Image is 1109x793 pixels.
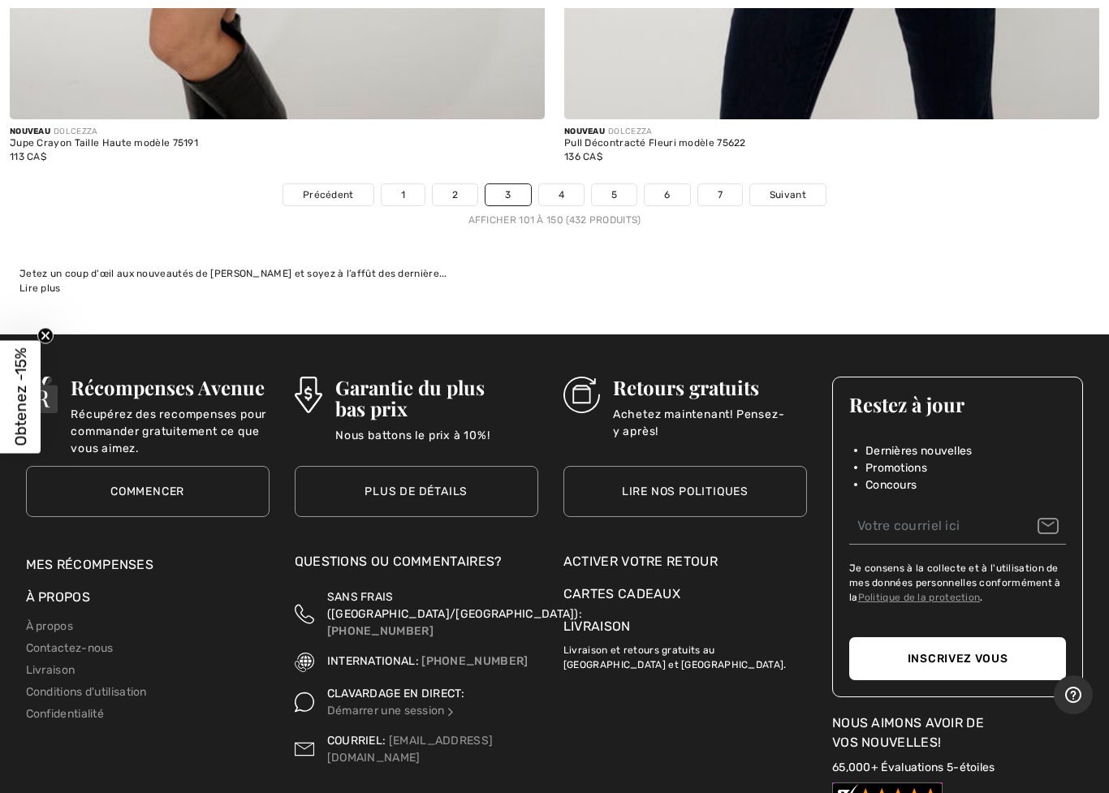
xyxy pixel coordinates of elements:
div: DOLCEZZA [10,126,198,138]
span: COURRIEL: [327,734,386,748]
p: Nous battons le prix à 10%! [335,427,538,459]
div: Jetez un coup d'œil aux nouveautés de [PERSON_NAME] et soyez à l’affût des dernière... [19,266,1090,281]
a: Livraison [26,663,76,677]
img: Contact us [295,732,314,766]
img: International [295,653,314,672]
img: Clavardage en direct [445,706,456,718]
span: CLAVARDAGE EN DIRECT: [327,687,464,700]
span: INTERNATIONAL: [327,654,419,668]
span: Précédent [303,187,354,202]
a: 5 [592,184,636,205]
a: Précédent [283,184,373,205]
a: Politique de la protection [858,592,981,603]
div: À propos [26,588,270,615]
label: Je consens à la collecte et à l'utilisation de mes données personnelles conformément à la . [849,561,1067,605]
img: Récompenses Avenue [26,377,58,413]
a: Livraison [563,618,631,634]
h3: Restez à jour [849,394,1067,415]
a: Cartes Cadeaux [563,584,807,604]
p: Achetez maintenant! Pensez-y après! [613,406,807,438]
a: [PHONE_NUMBER] [421,654,528,668]
a: À propos [26,619,73,633]
a: 65,000+ Évaluations 5-étoiles [832,761,995,774]
a: 1 [382,184,425,205]
span: 113 CA$ [10,151,46,162]
input: Votre courriel ici [849,508,1067,545]
div: Jupe Crayon Taille Haute modèle 75191 [10,138,198,149]
a: 7 [698,184,742,205]
span: Obtenez -15% [11,347,30,446]
a: Mes récompenses [26,557,154,572]
img: Garantie du plus bas prix [295,377,322,413]
div: Nous aimons avoir de vos nouvelles! [832,713,1084,752]
a: Lire nos politiques [563,466,807,517]
button: Inscrivez vous [849,637,1067,680]
h3: Récompenses Avenue [71,377,269,398]
span: Promotions [865,459,927,476]
span: Nouveau [10,127,50,136]
span: 136 CA$ [564,151,602,162]
button: Close teaser [37,327,54,343]
span: Dernières nouvelles [865,442,973,459]
div: Questions ou commentaires? [295,552,538,580]
div: DOLCEZZA [564,126,746,138]
p: Livraison et retours gratuits au [GEOGRAPHIC_DATA] et [GEOGRAPHIC_DATA]. [563,636,807,672]
a: 2 [433,184,477,205]
h3: Retours gratuits [613,377,807,398]
h3: Garantie du plus bas prix [335,377,538,419]
span: Concours [865,476,917,493]
span: Suivant [770,187,806,202]
img: Retours gratuits [563,377,600,413]
div: Pull Décontracté Fleuri modèle 75622 [564,138,746,149]
iframe: Ouvre un widget dans lequel vous pouvez trouver plus d’informations [1054,675,1093,716]
span: Lire plus [19,282,61,294]
a: Confidentialité [26,707,105,721]
img: Sans Frais (Canada/EU) [295,588,314,640]
a: Contactez-nous [26,641,114,655]
a: Commencer [26,466,270,517]
a: [EMAIL_ADDRESS][DOMAIN_NAME] [327,734,494,765]
p: Récupérez des recompenses pour commander gratuitement ce que vous aimez. [71,406,269,438]
span: SANS FRAIS ([GEOGRAPHIC_DATA]/[GEOGRAPHIC_DATA]): [327,590,582,621]
a: 3 [485,184,530,205]
a: [PHONE_NUMBER] [327,624,434,638]
img: Clavardage en direct [295,685,314,719]
a: Plus de détails [295,466,538,517]
a: Suivant [750,184,826,205]
a: Activer votre retour [563,552,807,571]
span: Nouveau [564,127,605,136]
a: Conditions d'utilisation [26,685,147,699]
a: Démarrer une session [327,704,456,718]
a: 4 [539,184,584,205]
a: 6 [645,184,689,205]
